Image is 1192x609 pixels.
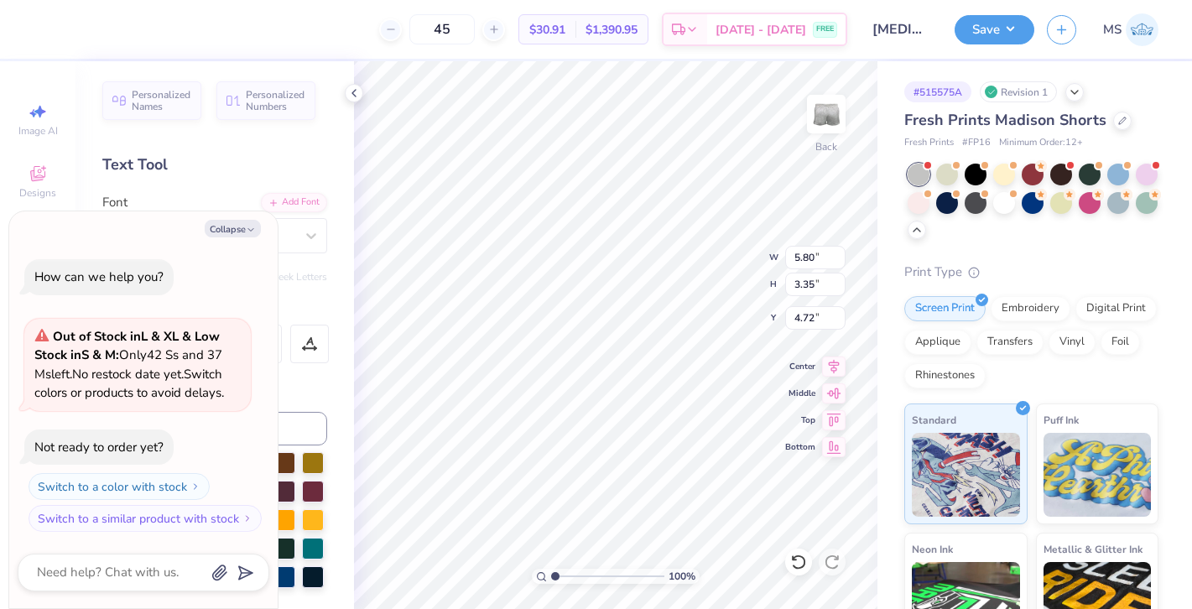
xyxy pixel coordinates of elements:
[34,439,164,455] div: Not ready to order yet?
[246,89,305,112] span: Personalized Numbers
[1044,411,1079,429] span: Puff Ink
[1103,20,1122,39] span: MS
[53,328,182,345] strong: Out of Stock in L & XL
[912,540,953,558] span: Neon Ink
[1126,13,1158,46] img: Madeline Schoner
[716,21,806,39] span: [DATE] - [DATE]
[1103,13,1158,46] a: MS
[912,433,1020,517] img: Standard
[991,296,1070,321] div: Embroidery
[904,136,954,150] span: Fresh Prints
[785,361,815,372] span: Center
[586,21,638,39] span: $1,390.95
[1101,330,1140,355] div: Foil
[34,328,224,402] span: Only 42 Ss and 37 Ms left. Switch colors or products to avoid delays.
[669,569,695,584] span: 100 %
[962,136,991,150] span: # FP16
[72,366,184,383] span: No restock date yet.
[18,124,58,138] span: Image AI
[205,220,261,237] button: Collapse
[955,15,1034,44] button: Save
[999,136,1083,150] span: Minimum Order: 12 +
[785,388,815,399] span: Middle
[19,186,56,200] span: Designs
[904,296,986,321] div: Screen Print
[904,110,1106,130] span: Fresh Prints Madison Shorts
[29,473,210,500] button: Switch to a color with stock
[190,481,200,492] img: Switch to a color with stock
[809,97,843,131] img: Back
[529,21,565,39] span: $30.91
[785,441,815,453] span: Bottom
[242,513,252,523] img: Switch to a similar product with stock
[102,154,327,176] div: Text Tool
[912,411,956,429] span: Standard
[904,363,986,388] div: Rhinestones
[904,263,1158,282] div: Print Type
[815,139,837,154] div: Back
[904,81,971,102] div: # 515575A
[976,330,1044,355] div: Transfers
[1075,296,1157,321] div: Digital Print
[1049,330,1096,355] div: Vinyl
[102,193,128,212] label: Font
[261,193,327,212] div: Add Font
[34,268,164,285] div: How can we help you?
[980,81,1057,102] div: Revision 1
[132,89,191,112] span: Personalized Names
[816,23,834,35] span: FREE
[860,13,942,46] input: Untitled Design
[409,14,475,44] input: – –
[785,414,815,426] span: Top
[1044,433,1152,517] img: Puff Ink
[904,330,971,355] div: Applique
[1044,540,1143,558] span: Metallic & Glitter Ink
[29,505,262,532] button: Switch to a similar product with stock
